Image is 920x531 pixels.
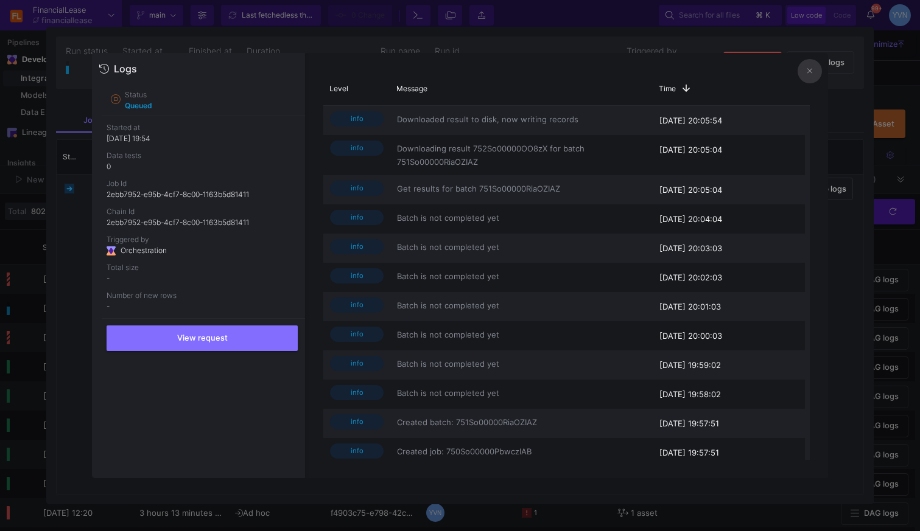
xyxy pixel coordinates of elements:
span: info [330,356,384,371]
p: 2ebb7952-e95b-4cf7-8c00-1163b5d81411 [107,217,305,228]
p: [DATE] 19:54 [107,133,305,144]
span: info [330,443,384,459]
p: queued [125,100,152,111]
span: info [330,210,384,225]
div: Logs [114,63,137,75]
p: 0 [107,161,305,172]
div: [DATE] 19:59:02 [653,350,805,380]
span: info [330,239,384,254]
span: Batch is not completed yet [397,240,646,254]
span: Created batch: 751So00000RiaOZIAZ [397,415,646,429]
p: 2ebb7952-e95b-4cf7-8c00-1163b5d81411 [107,189,305,200]
span: info [330,111,384,127]
span: Batch is not completed yet [397,386,646,400]
span: Message [396,84,427,93]
div: [DATE] 19:58:02 [653,380,805,409]
img: Orchestration logo [107,246,116,255]
span: Level [329,84,348,93]
div: [DATE] 20:05:04 [653,135,805,175]
div: [DATE] 20:02:03 [653,263,805,292]
span: View request [177,333,228,342]
p: Triggered by [107,234,305,245]
span: Batch is not completed yet [397,211,646,224]
span: info [330,297,384,313]
span: Orchestration [121,245,167,256]
p: Total size [107,262,305,273]
span: Batch is not completed yet [397,328,646,341]
div: [DATE] 20:03:03 [653,234,805,263]
span: info [330,327,384,342]
div: [DATE] 20:05:04 [653,175,805,204]
div: [DATE] 20:01:03 [653,292,805,321]
p: - [107,273,305,284]
p: Chain Id [107,206,305,217]
p: Started at [107,122,305,133]
p: Job Id [107,178,305,189]
p: Number of new rows [107,290,305,301]
span: info [330,141,384,156]
div: [DATE] 20:05:54 [653,106,805,135]
span: info [330,268,384,283]
button: View request [107,325,298,351]
span: Time [659,84,676,93]
span: info [330,181,384,196]
div: [DATE] 19:57:51 [653,438,805,467]
div: [DATE] 20:04:04 [653,204,805,234]
span: Get results for batch 751So00000RiaOZIAZ [397,182,646,195]
span: Batch is not completed yet [397,269,646,283]
p: Data tests [107,150,305,161]
span: Batch is not completed yet [397,299,646,312]
p: - [107,301,305,312]
span: Batch is not completed yet [397,357,646,370]
div: [DATE] 19:57:51 [653,409,805,438]
span: Downloaded result to disk, now writing records [397,113,646,126]
span: info [330,414,384,429]
span: Downloading result 752So00000OO8zX for batch 751So00000RiaOZIAZ [397,142,646,168]
div: [DATE] 20:00:03 [653,321,805,350]
p: Status [125,89,152,100]
span: info [330,385,384,400]
span: Created job: 750So00000PbwczIAB [397,445,646,458]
